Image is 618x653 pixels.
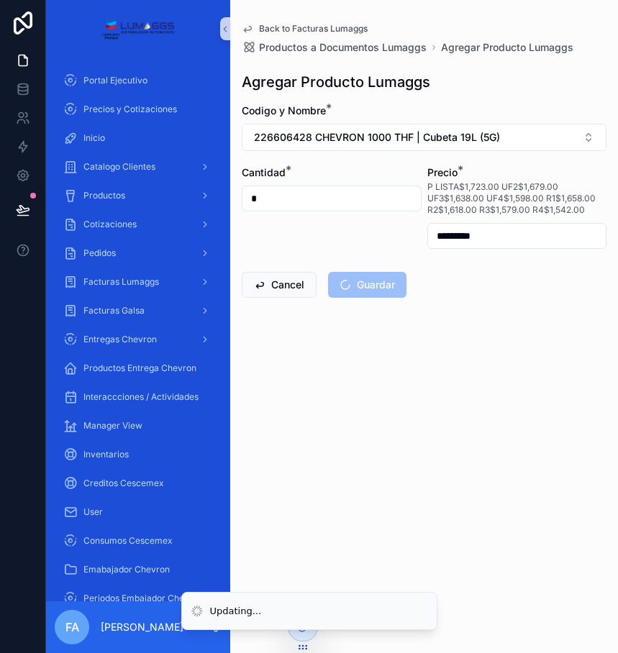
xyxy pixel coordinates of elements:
span: Interaccciones / Actividades [83,391,199,403]
span: Periodos Embajador Chevron [83,593,203,604]
span: Pedidos [83,247,116,259]
span: Facturas Lumaggs [83,276,159,288]
img: App logo [101,17,174,40]
a: Facturas Lumaggs [55,269,222,295]
span: Productos a Documentos Lumaggs [259,40,427,55]
span: Inventarios [83,449,129,460]
a: Back to Facturas Lumaggs [242,23,368,35]
span: Codigo y Nombre [242,104,326,117]
a: Manager View [55,413,222,439]
span: Precio [427,166,458,178]
a: Agregar Producto Lumaggs [441,40,573,55]
a: Interaccciones / Actividades [55,384,222,410]
p: [PERSON_NAME] [101,620,183,634]
span: User [83,506,103,518]
span: Manager View [83,420,142,431]
span: Catalogo Clientes [83,161,155,173]
span: Cotizaciones [83,219,137,230]
a: Inicio [55,125,222,151]
a: Precios y Cotizaciones [55,96,222,122]
a: Productos [55,183,222,209]
button: Select Button [242,124,606,151]
span: Creditos Cescemex [83,478,164,489]
a: Emabajador Chevron [55,557,222,583]
span: Consumos Cescemex [83,535,173,547]
a: Consumos Cescemex [55,528,222,554]
a: Productos a Documentos Lumaggs [242,40,427,55]
span: Productos Entrega Chevron [83,362,196,374]
span: Inicio [83,132,105,144]
a: Creditos Cescemex [55,470,222,496]
span: P LISTA$1,723.00 UF2$1,679.00 UF3$1,638.00 UF4$1,598.00 R1$1,658.00 R2$1,618.00 R3$1,579.00 R4$1,... [427,181,607,216]
a: Productos Entrega Chevron [55,355,222,381]
h1: Agregar Producto Lumaggs [242,72,430,92]
a: Entregas Chevron [55,326,222,352]
span: Productos [83,190,125,201]
span: 226606428 CHEVRON 1000 THF | Cubeta 19L (5G) [254,130,500,145]
span: Facturas Galsa [83,305,145,316]
span: Precios y Cotizaciones [83,104,177,115]
a: Periodos Embajador Chevron [55,585,222,611]
span: FA [65,618,79,636]
a: User [55,499,222,525]
span: Portal Ejecutivo [83,75,147,86]
a: Portal Ejecutivo [55,68,222,93]
a: Inventarios [55,442,222,467]
div: scrollable content [46,58,230,601]
span: Back to Facturas Lumaggs [259,23,368,35]
button: Cancel [242,272,317,298]
a: Cotizaciones [55,211,222,237]
a: Catalogo Clientes [55,154,222,180]
span: Entregas Chevron [83,334,157,345]
div: Updating... [210,604,262,618]
span: Cantidad [242,166,286,178]
a: Facturas Galsa [55,298,222,324]
span: Emabajador Chevron [83,564,170,575]
a: Pedidos [55,240,222,266]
